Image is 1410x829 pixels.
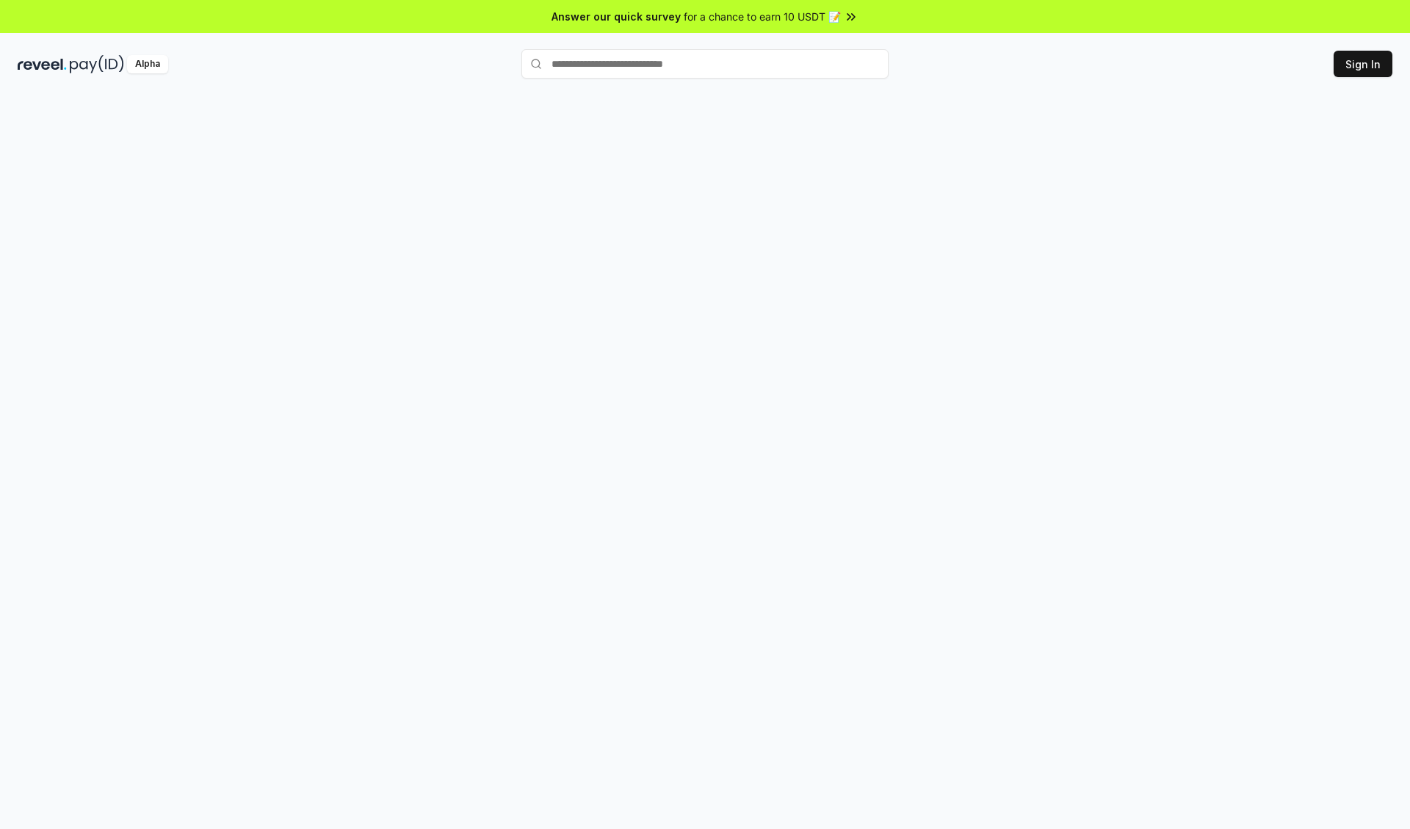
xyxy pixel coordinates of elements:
span: for a chance to earn 10 USDT 📝 [684,9,841,24]
img: reveel_dark [18,55,67,73]
button: Sign In [1334,51,1392,77]
div: Alpha [127,55,168,73]
span: Answer our quick survey [552,9,681,24]
img: pay_id [70,55,124,73]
